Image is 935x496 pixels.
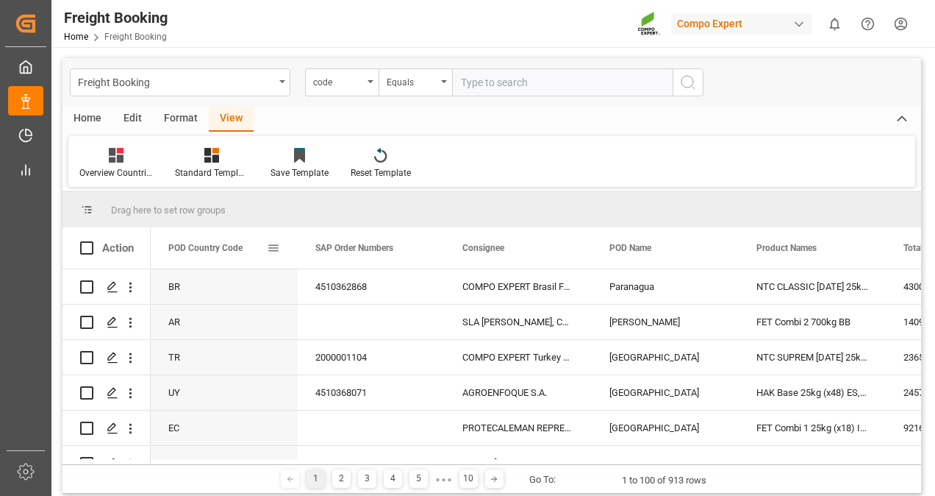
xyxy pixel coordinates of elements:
div: Equals [387,72,437,89]
div: code [313,72,363,89]
button: open menu [305,68,379,96]
div: 5 [409,470,428,488]
div: Compo Expert [671,13,812,35]
div: [GEOGRAPHIC_DATA] [592,411,739,445]
button: show 0 new notifications [818,7,851,40]
div: 1 to 100 of 913 rows [622,473,706,488]
div: UY [151,375,298,410]
button: open menu [70,68,290,96]
div: 10 [459,470,478,488]
input: Type to search [452,68,673,96]
div: Freight Booking [78,72,274,91]
div: 4510362868 [298,269,445,304]
a: Home [64,32,88,42]
div: PROTECALEMAN REPRESENTACIONES, Químicas PROTEC S.A. [445,411,592,445]
div: SLA [PERSON_NAME], COMPO EXPERT Argentina SRL [445,305,592,339]
div: View [209,107,254,132]
div: TR [151,340,298,375]
div: Save Template [271,166,329,180]
div: ● ● ● [435,474,451,485]
span: POD Name [609,243,651,253]
span: Product Names [756,243,817,253]
div: BR [151,269,298,304]
div: [PERSON_NAME] [592,305,739,339]
button: Compo Expert [671,10,818,38]
button: open menu [379,68,452,96]
div: San Antonio [592,446,739,481]
div: EST TE-MAX 11-48 20kg (x45) ES, PT MTO [739,446,886,481]
div: [GEOGRAPHIC_DATA] [592,340,739,375]
div: Press SPACE to select this row. [62,340,151,375]
div: Reset Template [351,166,411,180]
div: Press SPACE to select this row. [62,269,151,305]
div: Format [153,107,209,132]
div: Sitrans [GEOGRAPHIC_DATA] [445,446,592,481]
div: 4 [384,470,402,488]
div: Press SPACE to select this row. [62,411,151,446]
span: Consignee [462,243,504,253]
div: AGROENFOQUE S.A. [445,375,592,410]
div: 2 [332,470,351,488]
button: search button [673,68,703,96]
div: COMPO EXPERT Brasil Fert. Ltda [445,269,592,304]
span: Drag here to set row groups [111,205,226,216]
div: [GEOGRAPHIC_DATA] [592,375,739,410]
div: CL [151,446,298,481]
div: Press SPACE to select this row. [62,446,151,481]
div: Home [62,107,112,132]
span: SAP Order Numbers [315,243,393,253]
div: Press SPACE to select this row. [62,375,151,411]
div: Freight Booking [64,7,168,29]
div: COMPO EXPERT Turkey Tarim Ltd., CE_TURKEY [445,340,592,375]
div: 2000001529 [298,446,445,481]
div: Press SPACE to select this row. [62,305,151,340]
div: Edit [112,107,153,132]
div: Overview Countries [79,166,153,180]
div: 1 [307,470,325,488]
div: NTC CLASSIC [DATE] 25kg (x42) INT MTO [739,269,886,304]
div: 2000001104 [298,340,445,375]
button: Help Center [851,7,884,40]
div: NTC SUPREM [DATE] 25kg (x42) INT [739,340,886,375]
div: Action [102,241,134,255]
div: FET Combi 2 700kg BB [739,305,886,339]
div: AR [151,305,298,339]
div: HAK Base 25kg (x48) ES,PT,AR,FR,IT MSE;HAK Verde 15-10-15-2 25kg (x48) INT MSE [739,375,886,410]
div: Standard Templates [175,166,248,180]
div: FET Combi 1 25kg (x18) INT [739,411,886,445]
div: Go To: [529,472,556,487]
span: POD Country Code [168,243,243,253]
div: Paranagua [592,269,739,304]
div: EC [151,411,298,445]
div: 4510368071 [298,375,445,410]
div: 3 [358,470,376,488]
img: Screenshot%202023-09-29%20at%2010.02.21.png_1712312052.png [637,11,661,37]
